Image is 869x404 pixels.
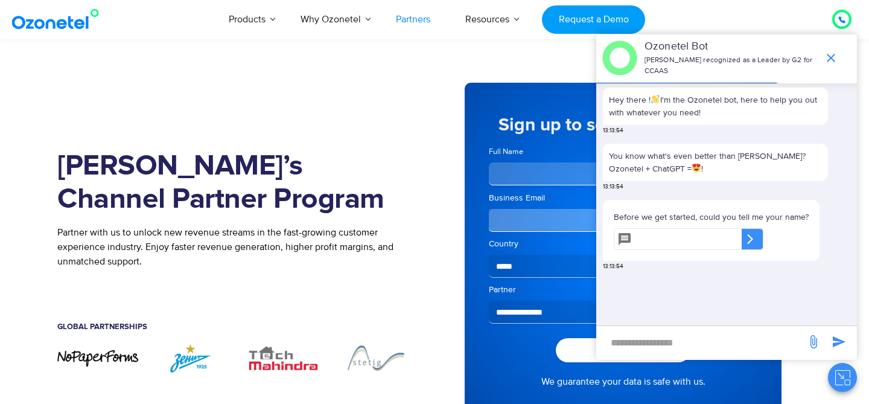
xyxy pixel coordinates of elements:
[651,95,660,103] img: 👋
[336,343,416,373] div: 4 / 7
[827,330,851,354] span: send message
[150,343,231,373] div: 2 / 7
[828,363,857,392] button: Close chat
[609,94,822,119] p: Hey there ! I'm the Ozonetel bot, here to help you out with whatever you need!
[819,46,843,70] span: end chat or minimize
[603,182,623,191] span: 13:13:54
[57,349,138,368] img: nopaperforms
[801,330,826,354] span: send message
[609,150,822,175] p: You know what's even better than [PERSON_NAME]? Ozonetel + ChatGPT = !
[57,225,416,269] p: Partner with us to unlock new revenue streams in the fast-growing customer experience industry. E...
[692,164,701,172] img: 😍
[489,238,757,250] label: Country
[614,211,809,223] p: Before we get started, could you tell me your name?
[243,343,324,373] img: TechMahindra
[645,39,818,55] p: Ozonetel Bot
[489,192,619,204] label: Business Email
[57,323,416,331] h5: Global Partnerships
[602,332,800,354] div: new-msg-input
[57,349,138,368] div: 1 / 7
[541,374,705,389] a: We guarantee your data is safe with us.
[57,343,416,373] div: Image Carousel
[489,146,619,158] label: Full Name
[602,40,637,75] img: header
[243,343,324,373] div: 3 / 7
[542,5,645,34] a: Request a Demo
[57,150,416,216] h1: [PERSON_NAME]’s Channel Partner Program
[489,284,757,296] label: Partner
[336,343,416,373] img: Stetig
[603,262,623,271] span: 13:13:54
[603,126,623,135] span: 13:13:54
[150,343,231,373] img: ZENIT
[645,55,818,77] p: [PERSON_NAME] recognized as a Leader by G2 for CCAAS
[489,116,757,134] h5: Sign up to schedule a callback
